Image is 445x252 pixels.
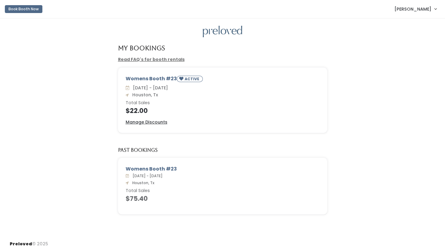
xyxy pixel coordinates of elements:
span: [PERSON_NAME] [394,6,431,12]
div: © 2025 [10,236,48,247]
h6: Total Sales [126,188,320,193]
span: Houston, Tx [130,92,158,98]
h6: Total Sales [126,101,320,105]
a: Manage Discounts [126,119,167,125]
div: Womens Booth #23 [126,75,320,85]
span: [DATE] - [DATE] [130,85,168,91]
a: [PERSON_NAME] [388,2,443,15]
small: ACTIVE [185,76,200,81]
a: Read FAQ's for booth rentals [118,56,185,62]
span: [DATE] - [DATE] [130,173,163,178]
h4: $22.00 [126,107,320,114]
h5: Past Bookings [118,148,158,153]
img: preloved logo [203,26,242,38]
a: Book Booth Now [5,2,42,16]
h4: $75.40 [126,195,320,202]
span: Houston, Tx [130,180,154,185]
span: Preloved [10,241,32,247]
button: Book Booth Now [5,5,42,13]
div: Womens Booth #23 [126,165,320,173]
h4: My Bookings [118,45,165,51]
